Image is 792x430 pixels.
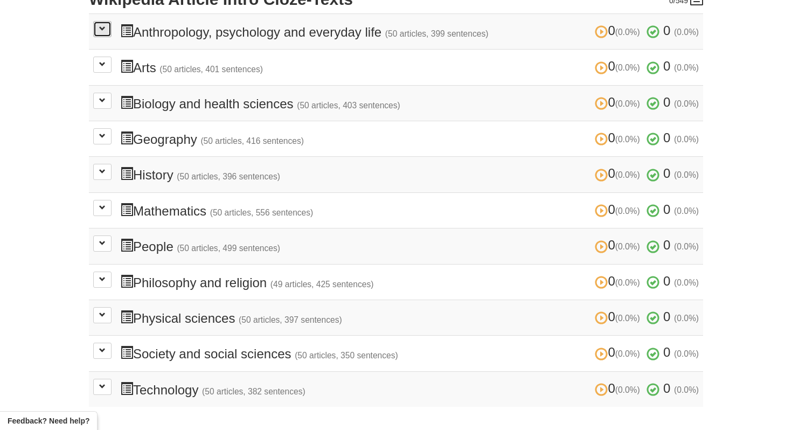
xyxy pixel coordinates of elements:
[120,238,699,254] h3: People
[595,130,643,145] span: 0
[595,274,643,288] span: 0
[159,65,263,74] small: (50 articles, 401 sentences)
[270,280,374,289] small: (49 articles, 425 sentences)
[674,135,699,144] small: (0.0%)
[663,345,670,359] span: 0
[595,202,643,217] span: 0
[177,244,280,253] small: (50 articles, 499 sentences)
[120,95,699,111] h3: Biology and health sciences
[120,345,699,361] h3: Society and social sciences
[663,130,670,145] span: 0
[615,27,640,37] small: (0.0%)
[663,95,670,109] span: 0
[615,278,640,287] small: (0.0%)
[297,101,400,110] small: (50 articles, 403 sentences)
[615,99,640,108] small: (0.0%)
[674,385,699,394] small: (0.0%)
[120,274,699,290] h3: Philosophy and religion
[674,99,699,108] small: (0.0%)
[674,314,699,323] small: (0.0%)
[674,278,699,287] small: (0.0%)
[663,202,670,217] span: 0
[615,314,640,323] small: (0.0%)
[674,170,699,179] small: (0.0%)
[615,206,640,216] small: (0.0%)
[663,274,670,288] span: 0
[202,387,305,396] small: (50 articles, 382 sentences)
[120,167,699,182] h3: History
[674,27,699,37] small: (0.0%)
[663,309,670,324] span: 0
[615,242,640,251] small: (0.0%)
[615,135,640,144] small: (0.0%)
[120,24,699,39] h3: Anthropology, psychology and everyday life
[674,242,699,251] small: (0.0%)
[595,381,643,396] span: 0
[385,29,489,38] small: (50 articles, 399 sentences)
[674,63,699,72] small: (0.0%)
[615,170,640,179] small: (0.0%)
[8,415,89,426] span: Open feedback widget
[239,315,342,324] small: (50 articles, 397 sentences)
[663,59,670,73] span: 0
[120,382,699,397] h3: Technology
[615,349,640,358] small: (0.0%)
[663,238,670,252] span: 0
[200,136,304,145] small: (50 articles, 416 sentences)
[120,203,699,218] h3: Mathematics
[177,172,280,181] small: (50 articles, 396 sentences)
[595,23,643,38] span: 0
[615,63,640,72] small: (0.0%)
[595,345,643,359] span: 0
[615,385,640,394] small: (0.0%)
[663,166,670,181] span: 0
[120,310,699,325] h3: Physical sciences
[595,166,643,181] span: 0
[595,238,643,252] span: 0
[663,23,670,38] span: 0
[674,206,699,216] small: (0.0%)
[120,131,699,147] h3: Geography
[595,309,643,324] span: 0
[295,351,398,360] small: (50 articles, 350 sentences)
[663,381,670,396] span: 0
[674,349,699,358] small: (0.0%)
[595,95,643,109] span: 0
[120,59,699,75] h3: Arts
[210,208,314,217] small: (50 articles, 556 sentences)
[595,59,643,73] span: 0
